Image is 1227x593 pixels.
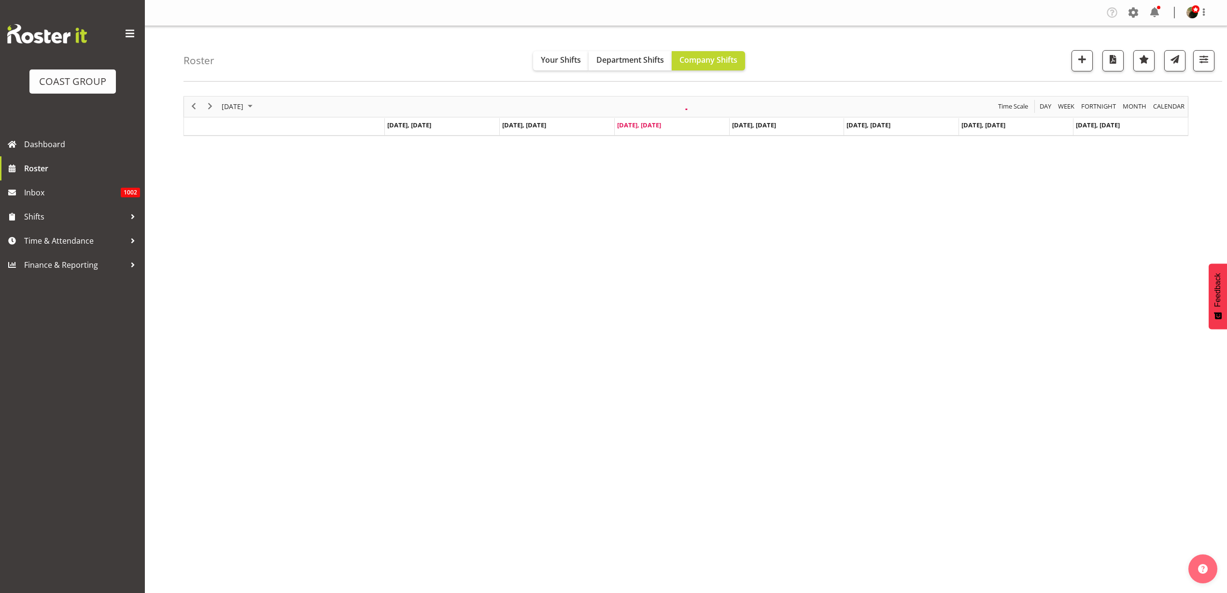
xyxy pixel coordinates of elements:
[39,74,106,89] div: COAST GROUP
[533,51,589,70] button: Your Shifts
[1102,50,1124,71] button: Download a PDF of the roster according to the set date range.
[24,161,140,176] span: Roster
[24,234,126,248] span: Time & Attendance
[1072,50,1093,71] button: Add a new shift
[1213,273,1222,307] span: Feedback
[24,185,121,200] span: Inbox
[672,51,745,70] button: Company Shifts
[589,51,672,70] button: Department Shifts
[1133,50,1155,71] button: Highlight an important date within the roster.
[24,258,126,272] span: Finance & Reporting
[1186,7,1198,18] img: micah-hetrick73ebaf9e9aacd948a3fc464753b70555.png
[1198,564,1208,574] img: help-xxl-2.png
[24,209,126,224] span: Shifts
[183,55,214,66] h4: Roster
[1164,50,1185,71] button: Send a list of all shifts for the selected filtered period to all rostered employees.
[183,96,1188,136] div: Timeline Week of September 17, 2025
[1193,50,1214,71] button: Filter Shifts
[541,55,581,65] span: Your Shifts
[121,188,140,197] span: 1002
[1209,263,1227,329] button: Feedback - Show survey
[679,55,737,65] span: Company Shifts
[7,24,87,43] img: Rosterit website logo
[24,137,140,152] span: Dashboard
[596,55,664,65] span: Department Shifts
